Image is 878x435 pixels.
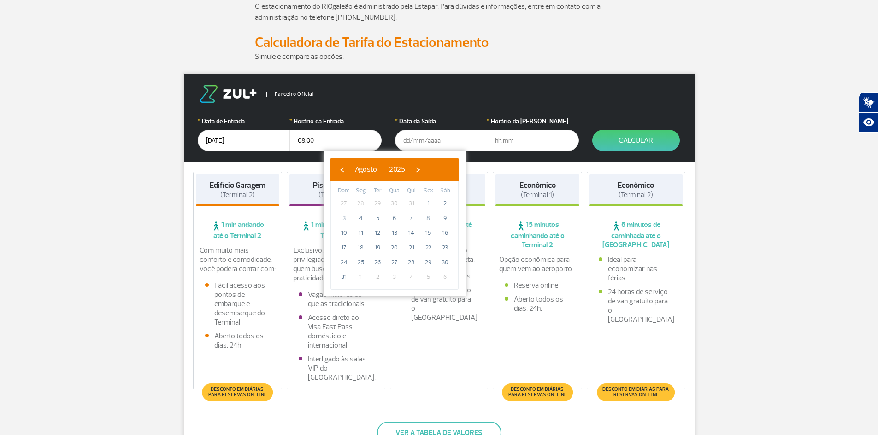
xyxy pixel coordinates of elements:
button: Abrir tradutor de língua de sinais. [859,92,878,112]
span: 28 [354,196,368,211]
span: (Terminal 2) [619,191,653,199]
th: weekday [436,186,454,196]
strong: Piso Premium [313,180,359,190]
span: Desconto em diárias para reservas on-line [507,387,568,398]
span: (Terminal 2) [318,191,353,199]
button: › [411,162,425,176]
span: 4 [404,270,419,284]
span: 2025 [389,165,405,174]
span: 28 [404,255,419,270]
span: 16 [438,226,453,240]
span: 2 [370,270,385,284]
label: Data de Entrada [198,116,290,126]
li: Fácil acesso aos pontos de embarque e desembarque do Terminal [205,281,271,327]
span: 13 [387,226,402,240]
p: Simule e compare as opções. [255,51,624,62]
span: (Terminal 2) [220,191,255,199]
label: Data da Saída [395,116,487,126]
label: Horário da Entrada [289,116,382,126]
span: 9 [438,211,453,226]
span: 29 [370,196,385,211]
span: 15 [421,226,436,240]
span: 27 [336,196,351,211]
span: 30 [438,255,453,270]
li: 24 horas de serviço de van gratuito para o [GEOGRAPHIC_DATA] [402,285,477,322]
span: 15 minutos caminhando até o Terminal 2 [495,220,579,249]
span: 31 [336,270,351,284]
span: Parceiro Oficial [266,92,314,97]
span: 24 [336,255,351,270]
span: 1 min andando até o Terminal 2 [289,220,383,240]
bs-datepicker-container: calendar [324,151,466,296]
li: Reserva online [505,281,570,290]
strong: Econômico [519,180,556,190]
li: Interligado às salas VIP do [GEOGRAPHIC_DATA]. [299,354,373,382]
li: Vagas maiores do que as tradicionais. [299,290,373,308]
li: Aberto todos os dias, 24h. [505,295,570,313]
span: 7 [404,211,419,226]
button: Agosto [349,162,383,176]
input: hh:mm [487,130,579,151]
li: Acesso direto ao Visa Fast Pass doméstico e internacional. [299,313,373,350]
button: ‹ [335,162,349,176]
img: logo-zul.png [198,85,259,103]
span: (Terminal 1) [521,191,554,199]
label: Horário da [PERSON_NAME] [487,116,579,126]
p: O estacionamento do RIOgaleão é administrado pela Estapar. Para dúvidas e informações, entre em c... [255,1,624,23]
span: 1 [421,196,436,211]
p: Opção econômica para quem vem ao aeroporto. [499,255,576,273]
span: 1 min andando até o Terminal 2 [196,220,280,240]
span: Desconto em diárias para reservas on-line [207,387,268,398]
span: 17 [336,240,351,255]
th: weekday [420,186,437,196]
li: 24 horas de serviço de van gratuito para o [GEOGRAPHIC_DATA] [599,287,673,324]
span: 2 [438,196,453,211]
span: 29 [421,255,436,270]
li: Ideal para economizar nas férias [599,255,673,283]
input: dd/mm/aaaa [198,130,290,151]
span: 12 [370,226,385,240]
th: weekday [386,186,403,196]
p: Exclusivo, com localização privilegiada e ideal para quem busca conforto e praticidade. [293,246,379,283]
span: 3 [387,270,402,284]
span: 21 [404,240,419,255]
span: 5 [370,211,385,226]
span: 19 [370,240,385,255]
span: 5 [421,270,436,284]
input: dd/mm/aaaa [395,130,487,151]
strong: Econômico [618,180,654,190]
button: Abrir recursos assistivos. [859,112,878,133]
span: Agosto [355,165,377,174]
th: weekday [336,186,353,196]
span: 6 [438,270,453,284]
button: 2025 [383,162,411,176]
th: weekday [353,186,370,196]
span: 8 [421,211,436,226]
span: 30 [387,196,402,211]
span: 4 [354,211,368,226]
span: 11 [354,226,368,240]
span: 3 [336,211,351,226]
p: Com muito mais conforto e comodidade, você poderá contar com: [200,246,276,273]
input: hh:mm [289,130,382,151]
span: 31 [404,196,419,211]
div: Plugin de acessibilidade da Hand Talk. [859,92,878,133]
span: 6 [387,211,402,226]
span: 27 [387,255,402,270]
th: weekday [369,186,386,196]
strong: Edifício Garagem [210,180,265,190]
span: 18 [354,240,368,255]
th: weekday [403,186,420,196]
span: 10 [336,226,351,240]
button: Calcular [592,130,680,151]
span: 14 [404,226,419,240]
span: 20 [387,240,402,255]
span: 6 minutos de caminhada até o [GEOGRAPHIC_DATA] [589,220,683,249]
span: 22 [421,240,436,255]
h2: Calculadora de Tarifa do Estacionamento [255,34,624,51]
span: Desconto em diárias para reservas on-line [601,387,670,398]
span: 26 [370,255,385,270]
span: 25 [354,255,368,270]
